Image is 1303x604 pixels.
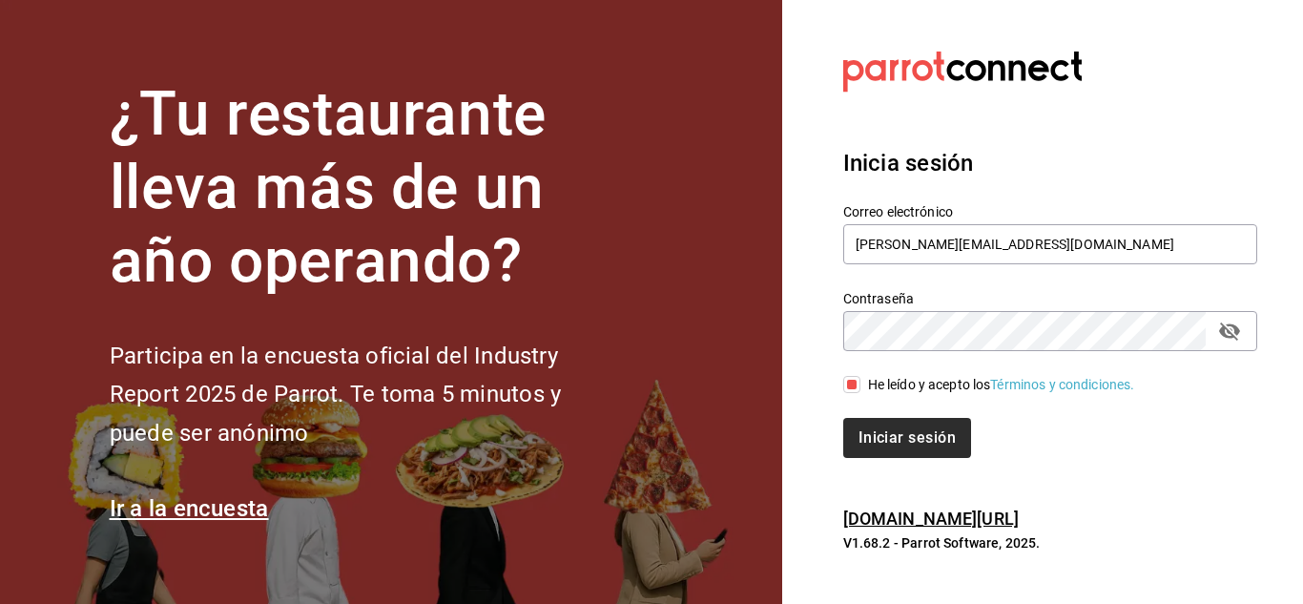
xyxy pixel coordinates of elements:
button: passwordField [1213,315,1246,347]
a: Ir a la encuesta [110,495,269,522]
h1: ¿Tu restaurante lleva más de un año operando? [110,78,625,298]
a: Términos y condiciones. [990,377,1134,392]
h2: Participa en la encuesta oficial del Industry Report 2025 de Parrot. Te toma 5 minutos y puede se... [110,337,625,453]
button: Iniciar sesión [843,418,971,458]
input: Ingresa tu correo electrónico [843,224,1257,264]
div: He leído y acepto los [868,375,1135,395]
h3: Inicia sesión [843,146,1257,180]
p: V1.68.2 - Parrot Software, 2025. [843,533,1257,552]
a: [DOMAIN_NAME][URL] [843,509,1019,529]
label: Contraseña [843,292,1257,305]
label: Correo electrónico [843,205,1257,219]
